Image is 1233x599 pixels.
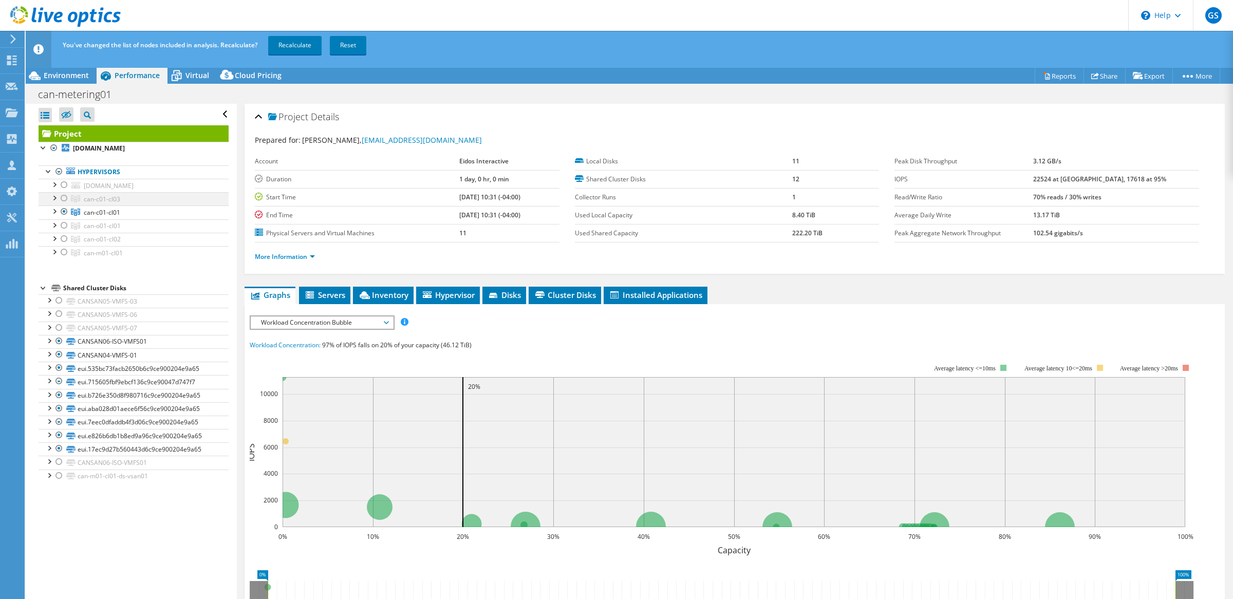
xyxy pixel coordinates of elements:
label: Physical Servers and Virtual Machines [255,228,459,238]
a: More [1172,68,1220,84]
label: Duration [255,174,459,184]
label: Read/Write Ratio [894,192,1033,202]
a: Export [1125,68,1173,84]
span: Inventory [358,290,408,300]
text: 70% [908,532,921,541]
a: Share [1083,68,1126,84]
a: can-c01-cl03 [39,192,229,205]
label: Used Local Capacity [575,210,793,220]
text: Capacity [718,545,751,556]
span: Details [311,110,339,123]
text: 10000 [260,389,278,398]
a: eui.535bc73facb2650b6c9ce900204e9a65 [39,362,229,375]
a: eui.e826b6db1b8ed9a96c9ce900204e9a65 [39,429,229,442]
span: 97% of IOPS falls on 20% of your capacity (46.12 TiB) [322,341,472,349]
b: [DOMAIN_NAME] [73,144,125,153]
a: eui.17ec9d27b560443d6c9ce900204e9a65 [39,442,229,456]
b: 222.20 TiB [792,229,823,237]
svg: \n [1141,11,1150,20]
span: can-m01-cl01 [84,249,123,257]
b: [DATE] 10:31 (-04:00) [459,211,520,219]
a: CANSAN06-ISO-VMFS01 [39,335,229,348]
a: eui.715605fbf9ebcf136c9ce90047d747f7 [39,375,229,388]
span: Installed Applications [609,290,702,300]
text: 100% [1178,532,1193,541]
span: Virtual [185,70,209,80]
tspan: Average latency <=10ms [934,365,996,372]
a: eui.7eec0dfaddb4f3d06c9ce900204e9a65 [39,416,229,429]
span: Servers [304,290,345,300]
a: can-m01-cl01-ds-vsan01 [39,470,229,483]
b: 8.40 TiB [792,211,815,219]
span: can-c01-cl01 [84,208,120,217]
text: Average latency >20ms [1120,365,1178,372]
a: can-m01-cl01 [39,246,229,259]
span: Cloud Pricing [235,70,282,80]
label: Local Disks [575,156,793,166]
a: eui.b726e350d8f980716c9ce900204e9a65 [39,389,229,402]
span: Graphs [250,290,290,300]
label: Prepared for: [255,135,301,145]
b: 1 day, 0 hr, 0 min [459,175,509,183]
a: [EMAIL_ADDRESS][DOMAIN_NAME] [362,135,482,145]
a: eui.aba028d01aece6f56c9ce900204e9a65 [39,402,229,416]
text: 20% [457,532,469,541]
span: [PERSON_NAME], [302,135,482,145]
b: 11 [792,157,799,165]
a: Project [39,125,229,142]
b: 11 [459,229,466,237]
text: 2000 [264,496,278,504]
div: Shared Cluster Disks [63,282,229,294]
a: CANSAN04-VMFS-01 [39,348,229,362]
text: IOPS [246,443,257,461]
a: CANSAN05-VMFS-06 [39,308,229,321]
span: Project [268,112,308,122]
text: 0 [274,522,278,531]
a: Reports [1035,68,1084,84]
text: 10% [367,532,379,541]
a: More Information [255,252,315,261]
span: Cluster Disks [534,290,596,300]
b: 102.54 gigabits/s [1033,229,1083,237]
a: [DOMAIN_NAME] [39,142,229,155]
span: Hypervisor [421,290,475,300]
a: Hypervisors [39,165,229,179]
label: IOPS [894,174,1033,184]
span: GS [1205,7,1222,24]
a: CANSAN06-ISO-VMFS01 [39,456,229,469]
label: Peak Disk Throughput [894,156,1033,166]
label: Average Daily Write [894,210,1033,220]
b: 22524 at [GEOGRAPHIC_DATA], 17618 at 95% [1033,175,1166,183]
span: Performance [115,70,160,80]
span: You've changed the list of nodes included in analysis. Recalculate? [63,41,257,49]
text: 40% [638,532,650,541]
text: 50% [728,532,740,541]
span: Disks [488,290,521,300]
a: [DOMAIN_NAME] [39,179,229,192]
span: Environment [44,70,89,80]
text: 6000 [264,443,278,452]
span: [DOMAIN_NAME] [84,181,134,190]
span: Workload Concentration Bubble [256,316,388,329]
span: can-c01-cl03 [84,195,120,203]
text: 20% [468,382,480,391]
b: Eidos Interactive [459,157,509,165]
text: 90% [1089,532,1101,541]
tspan: Average latency 10<=20ms [1024,365,1092,372]
label: Start Time [255,192,459,202]
span: Workload Concentration: [250,341,321,349]
label: Used Shared Capacity [575,228,793,238]
b: 12 [792,175,799,183]
text: 80% [999,532,1011,541]
span: can-o01-cl01 [84,221,121,230]
h1: can-metering01 [33,89,127,100]
label: Account [255,156,459,166]
b: 70% reads / 30% writes [1033,193,1101,201]
text: 30% [547,532,559,541]
label: Peak Aggregate Network Throughput [894,228,1033,238]
a: Recalculate [268,36,322,54]
a: can-o01-cl02 [39,233,229,246]
a: can-o01-cl01 [39,219,229,233]
text: 8000 [264,416,278,425]
b: 1 [792,193,796,201]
